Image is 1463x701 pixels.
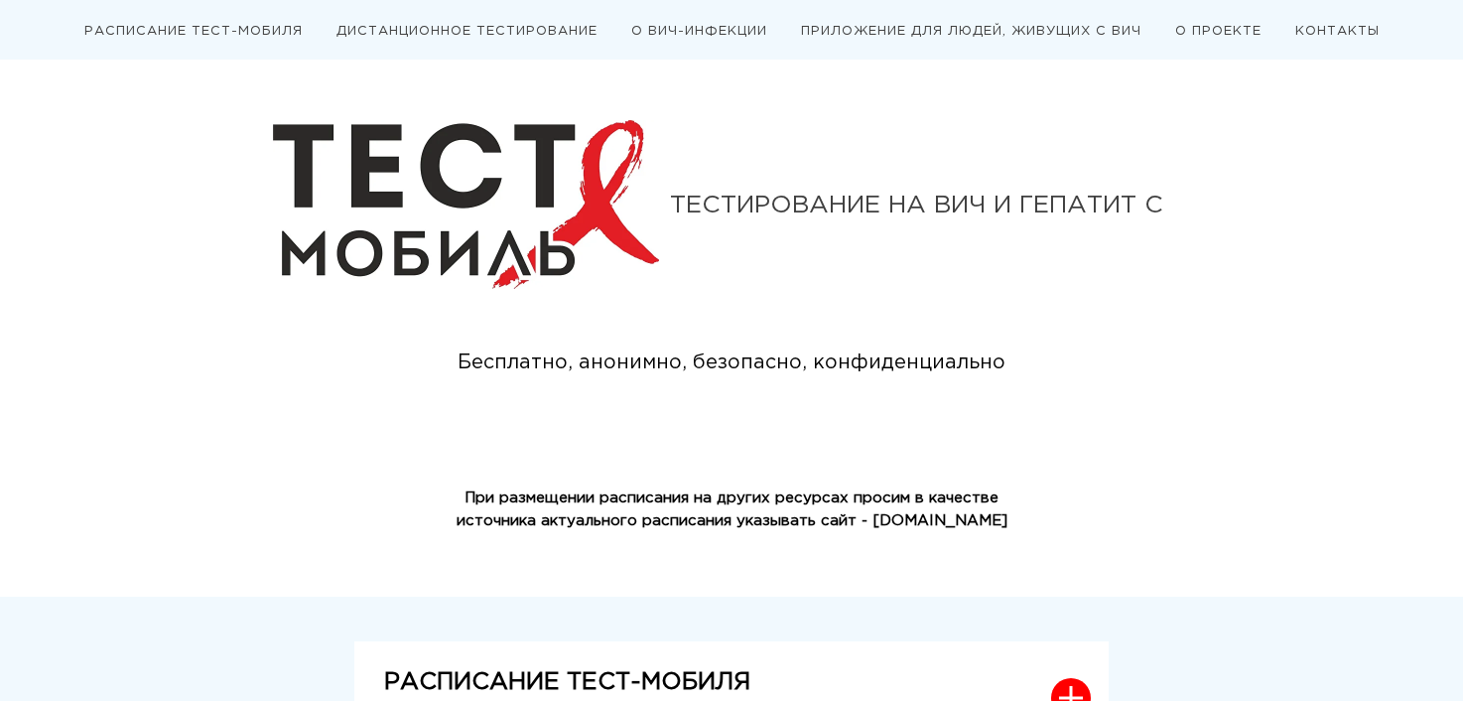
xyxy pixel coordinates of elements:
a: О ПРОЕКТЕ [1175,26,1262,37]
div: ТЕСТИРОВАНИЕ НА ВИЧ И ГЕПАТИТ С [670,194,1190,217]
a: ДИСТАНЦИОННОЕ ТЕСТИРОВАНИЕ [336,26,598,37]
strong: РАСПИСАНИЕ ТЕСТ-МОБИЛЯ [384,671,750,693]
a: ПРИЛОЖЕНИЕ ДЛЯ ЛЮДЕЙ, ЖИВУЩИХ С ВИЧ [801,26,1141,37]
a: РАСПИСАНИЕ ТЕСТ-МОБИЛЯ [84,26,303,37]
div: Бесплатно, анонимно, безопасно, конфиденциально [422,348,1041,378]
strong: При размещении расписания на других ресурсах просим в качестве источника актуального расписания у... [457,491,1007,527]
a: КОНТАКТЫ [1295,26,1380,37]
a: О ВИЧ-ИНФЕКЦИИ [631,26,767,37]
